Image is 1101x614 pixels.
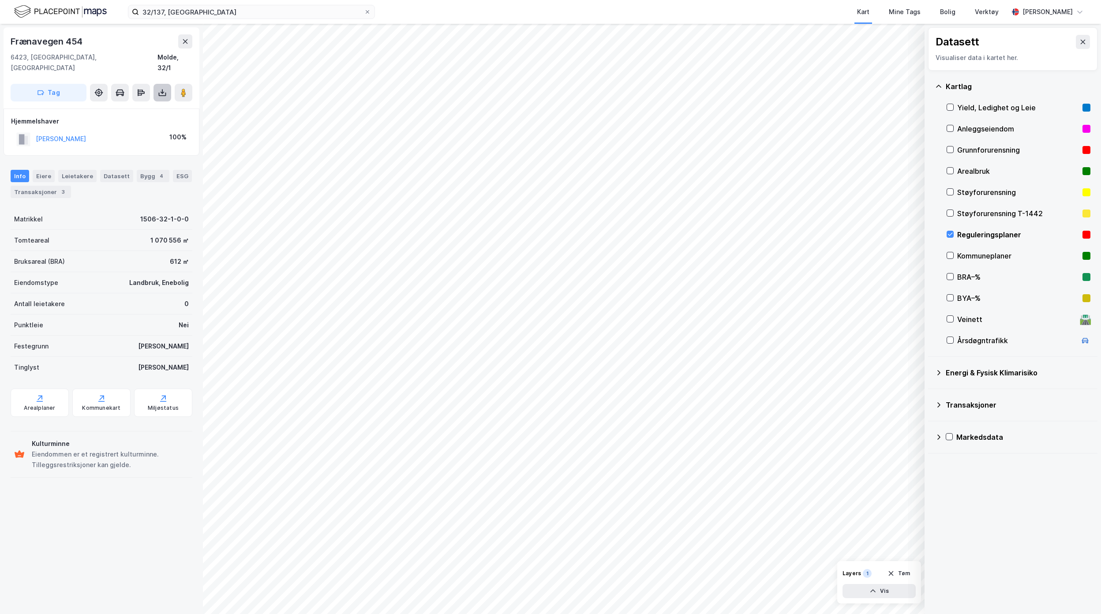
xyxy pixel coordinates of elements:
div: Leietakere [58,170,97,182]
div: 6423, [GEOGRAPHIC_DATA], [GEOGRAPHIC_DATA] [11,52,157,73]
div: Grunnforurensning [957,145,1079,155]
div: Frænavegen 454 [11,34,84,49]
div: Mine Tags [889,7,921,17]
div: Anleggseiendom [957,124,1079,134]
div: Transaksjoner [946,400,1090,410]
div: Yield, Ledighet og Leie [957,102,1079,113]
div: 0 [184,299,189,309]
div: Veinett [957,314,1076,325]
div: Layers [843,570,861,577]
div: Miljøstatus [148,404,179,412]
div: Energi & Fysisk Klimarisiko [946,367,1090,378]
div: Landbruk, Enebolig [129,277,189,288]
div: [PERSON_NAME] [1022,7,1073,17]
div: 1506-32-1-0-0 [140,214,189,225]
div: Bolig [940,7,955,17]
div: 1 070 556 ㎡ [150,235,189,246]
div: Eiere [33,170,55,182]
div: 4 [157,172,166,180]
div: Molde, 32/1 [157,52,192,73]
div: [PERSON_NAME] [138,362,189,373]
div: Støyforurensning [957,187,1079,198]
div: 3 [59,187,67,196]
div: ESG [173,170,192,182]
input: Søk på adresse, matrikkel, gårdeiere, leietakere eller personer [139,5,364,19]
button: Tøm [882,566,916,580]
div: BYA–% [957,293,1079,303]
div: Festegrunn [14,341,49,352]
div: Kontrollprogram for chat [1057,572,1101,614]
div: 100% [169,132,187,142]
div: Datasett [100,170,133,182]
div: Reguleringsplaner [957,229,1079,240]
div: Markedsdata [956,432,1090,442]
div: Visualiser data i kartet her. [936,52,1090,63]
div: Tinglyst [14,362,39,373]
div: Antall leietakere [14,299,65,309]
div: Bygg [137,170,169,182]
div: Eiendommen er et registrert kulturminne. Tilleggsrestriksjoner kan gjelde. [32,449,189,470]
button: Vis [843,584,916,598]
div: Arealplaner [24,404,55,412]
div: Kart [857,7,869,17]
div: Info [11,170,29,182]
div: Verktøy [975,7,999,17]
div: 🛣️ [1079,314,1091,325]
div: 1 [863,569,872,578]
img: logo.f888ab2527a4732fd821a326f86c7f29.svg [14,4,107,19]
div: BRA–% [957,272,1079,282]
div: Kartlag [946,81,1090,92]
div: Støyforurensning T-1442 [957,208,1079,219]
div: Kulturminne [32,438,189,449]
div: Kommunekart [82,404,120,412]
div: Arealbruk [957,166,1079,176]
div: Transaksjoner [11,186,71,198]
div: Årsdøgntrafikk [957,335,1076,346]
div: Kommuneplaner [957,251,1079,261]
div: [PERSON_NAME] [138,341,189,352]
div: Punktleie [14,320,43,330]
div: Matrikkel [14,214,43,225]
div: Hjemmelshaver [11,116,192,127]
button: Tag [11,84,86,101]
iframe: Chat Widget [1057,572,1101,614]
div: Tomteareal [14,235,49,246]
div: Eiendomstype [14,277,58,288]
div: Datasett [936,35,979,49]
div: Nei [179,320,189,330]
div: 612 ㎡ [170,256,189,267]
div: Bruksareal (BRA) [14,256,65,267]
